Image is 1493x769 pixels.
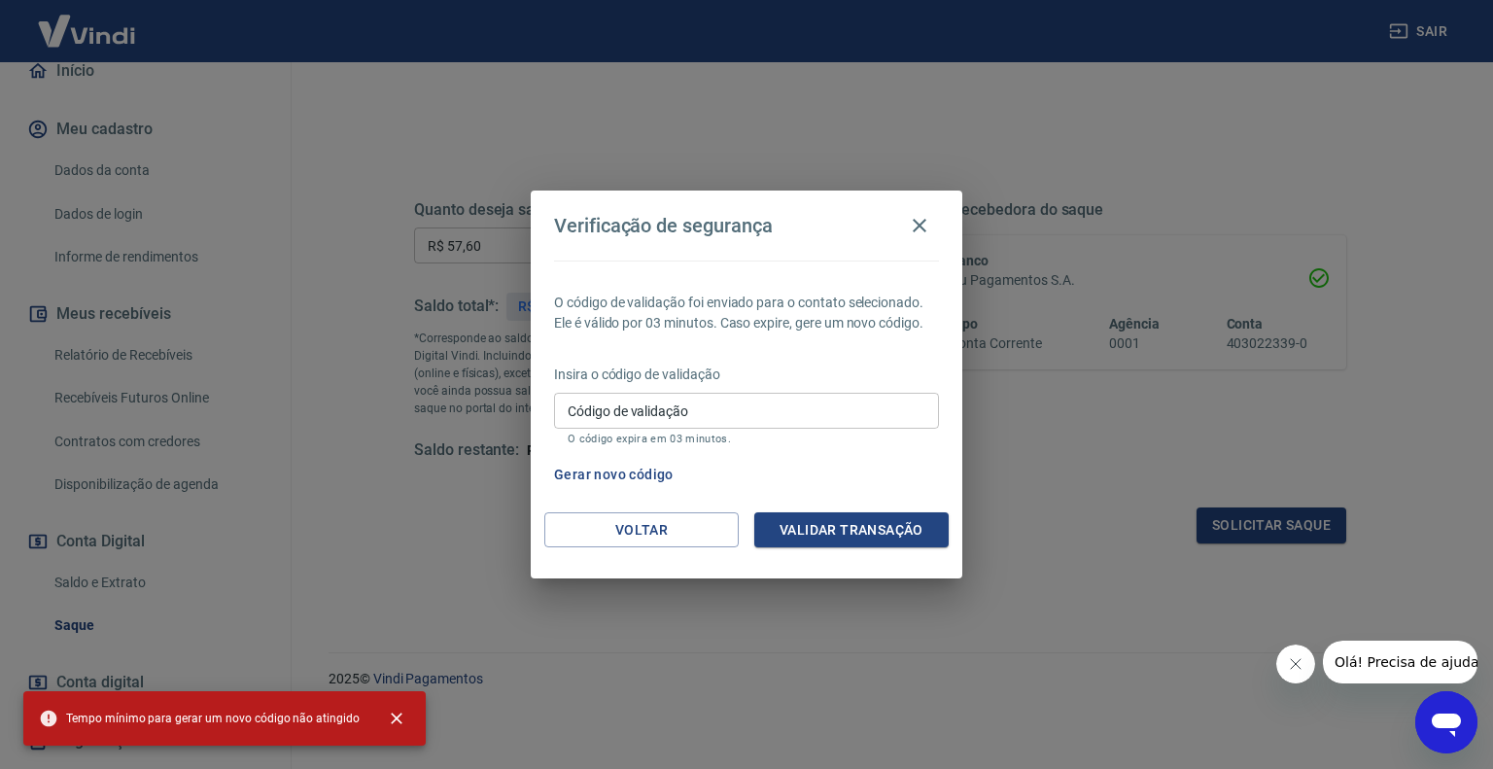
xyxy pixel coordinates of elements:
[12,14,163,29] span: Olá! Precisa de ajuda?
[554,365,939,385] p: Insira o código de validação
[544,512,739,548] button: Voltar
[1276,645,1315,683] iframe: Fechar mensagem
[554,214,773,237] h4: Verificação de segurança
[1323,641,1477,683] iframe: Mensagem da empresa
[568,433,925,445] p: O código expira em 03 minutos.
[546,457,681,493] button: Gerar novo código
[754,512,949,548] button: Validar transação
[554,293,939,333] p: O código de validação foi enviado para o contato selecionado. Ele é válido por 03 minutos. Caso e...
[375,697,418,740] button: close
[1415,691,1477,753] iframe: Botão para abrir a janela de mensagens
[39,709,360,728] span: Tempo mínimo para gerar um novo código não atingido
